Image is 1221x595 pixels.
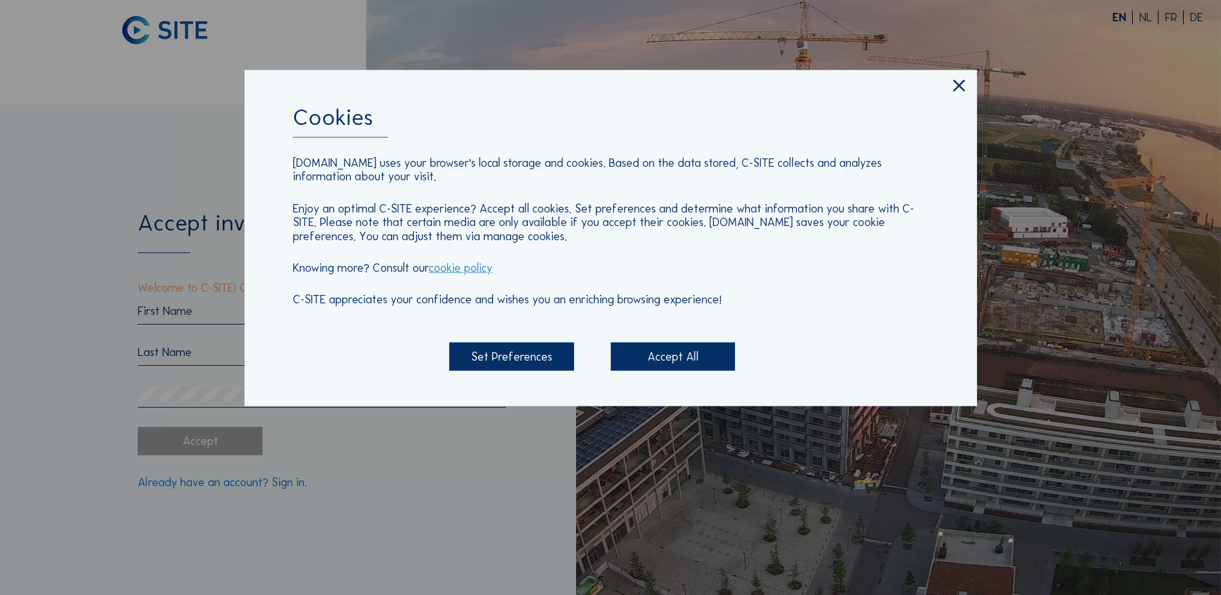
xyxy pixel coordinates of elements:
[293,293,927,307] p: C-SITE appreciates your confidence and wishes you an enriching browsing experience!
[449,343,573,370] div: Set Preferences
[611,343,735,370] div: Accept All
[293,156,927,184] p: [DOMAIN_NAME] uses your browser's local storage and cookies. Based on the data stored, C-SITE col...
[429,261,492,275] a: cookie policy
[293,106,927,138] div: Cookies
[293,202,927,243] p: Enjoy an optimal C-SITE experience? Accept all cookies. Set preferences and determine what inform...
[293,261,927,276] p: Knowing more? Consult our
